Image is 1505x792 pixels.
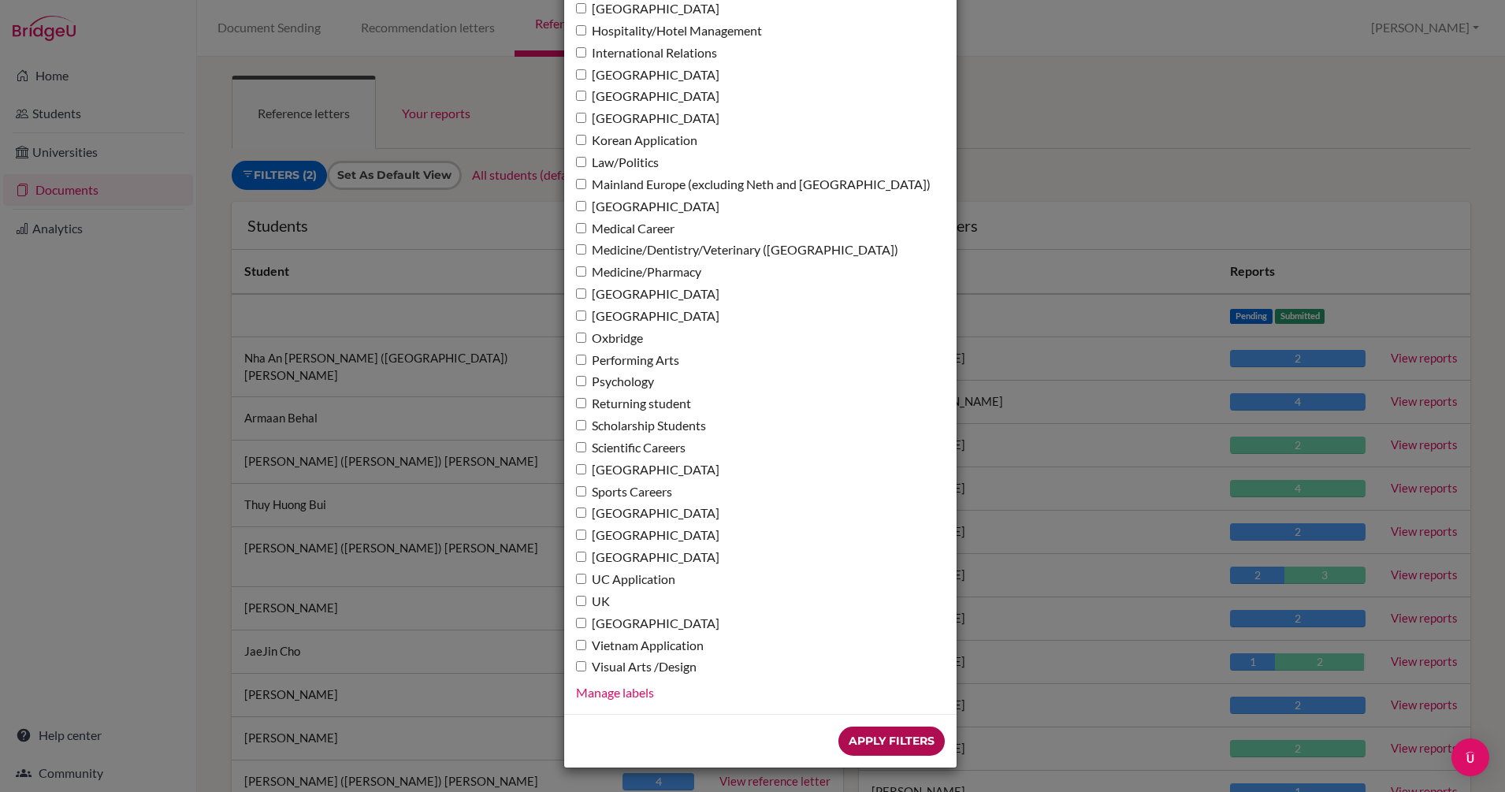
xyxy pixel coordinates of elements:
[576,526,719,545] label: [GEOGRAPHIC_DATA]
[576,179,586,189] input: Mainland Europe (excluding Neth and [GEOGRAPHIC_DATA])
[576,571,675,589] label: UC Application
[576,552,586,562] input: [GEOGRAPHIC_DATA]
[576,376,586,386] input: Psychology
[576,461,719,479] label: [GEOGRAPHIC_DATA]
[576,395,691,413] label: Returning student
[576,91,586,101] input: [GEOGRAPHIC_DATA]
[576,310,586,321] input: [GEOGRAPHIC_DATA]
[576,596,586,606] input: UK
[576,417,706,435] label: Scholarship Students
[576,25,586,35] input: Hospitality/Hotel Management
[576,439,686,457] label: Scientific Careers
[576,307,719,325] label: [GEOGRAPHIC_DATA]
[576,69,586,80] input: [GEOGRAPHIC_DATA]
[576,593,610,611] label: UK
[576,47,586,58] input: International Relations
[576,241,898,259] label: Medicine/Dentistry/Veterinary ([GEOGRAPHIC_DATA])
[576,176,931,194] label: Mainland Europe (excluding Neth and [GEOGRAPHIC_DATA])
[576,351,679,370] label: Performing Arts
[576,223,586,233] input: Medical Career
[576,135,586,145] input: Korean Application
[576,486,586,496] input: Sports Careers
[576,113,586,123] input: [GEOGRAPHIC_DATA]
[576,661,586,671] input: Visual Arts /Design
[576,442,586,452] input: Scientific Careers
[576,333,586,343] input: Oxbridge
[576,420,586,430] input: Scholarship Students
[576,198,719,216] label: [GEOGRAPHIC_DATA]
[576,574,586,584] input: UC Application
[576,685,654,700] a: Manage labels
[576,22,762,40] label: Hospitality/Hotel Management
[576,398,586,408] input: Returning student
[576,288,586,299] input: [GEOGRAPHIC_DATA]
[1451,738,1489,776] div: Open Intercom Messenger
[576,157,586,167] input: Law/Politics
[576,355,586,365] input: Performing Arts
[576,483,672,501] label: Sports Careers
[576,530,586,540] input: [GEOGRAPHIC_DATA]
[576,87,719,106] label: [GEOGRAPHIC_DATA]
[576,285,719,303] label: [GEOGRAPHIC_DATA]
[576,640,586,650] input: Vietnam Application
[576,263,701,281] label: Medicine/Pharmacy
[576,373,654,391] label: Psychology
[576,464,586,474] input: [GEOGRAPHIC_DATA]
[576,618,586,628] input: [GEOGRAPHIC_DATA]
[576,266,586,277] input: Medicine/Pharmacy
[576,44,717,62] label: International Relations
[576,508,586,518] input: [GEOGRAPHIC_DATA]
[576,154,659,172] label: Law/Politics
[576,220,674,238] label: Medical Career
[576,3,586,13] input: [GEOGRAPHIC_DATA]
[576,66,719,84] label: [GEOGRAPHIC_DATA]
[576,110,719,128] label: [GEOGRAPHIC_DATA]
[838,727,945,756] input: Apply Filters
[576,132,697,150] label: Korean Application
[576,637,704,655] label: Vietnam Application
[576,504,719,522] label: [GEOGRAPHIC_DATA]
[576,201,586,211] input: [GEOGRAPHIC_DATA]
[576,658,697,676] label: Visual Arts /Design
[576,548,719,567] label: [GEOGRAPHIC_DATA]
[576,244,586,255] input: Medicine/Dentistry/Veterinary ([GEOGRAPHIC_DATA])
[576,615,719,633] label: [GEOGRAPHIC_DATA]
[576,329,643,348] label: Oxbridge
